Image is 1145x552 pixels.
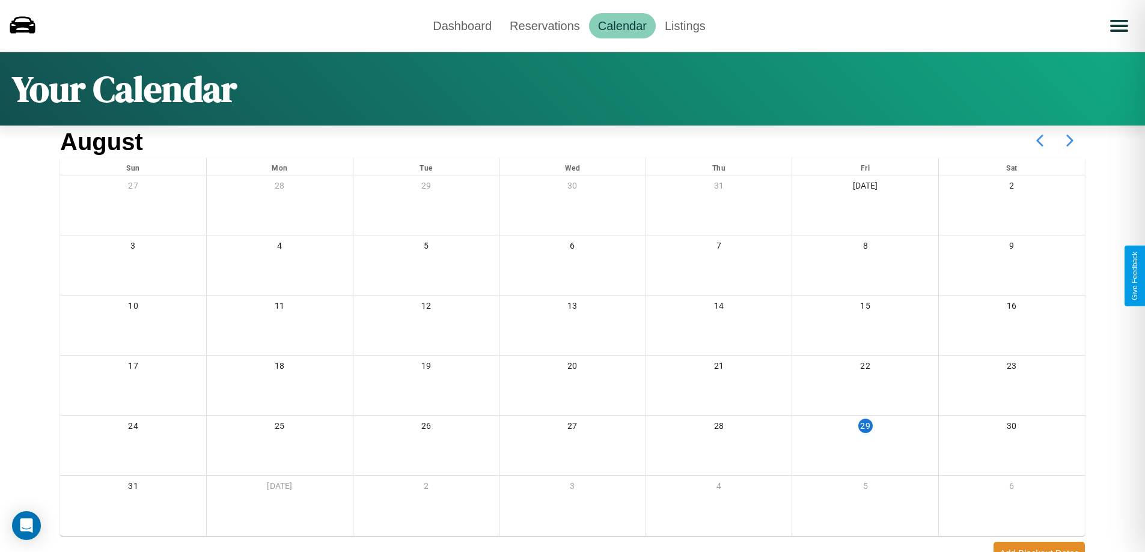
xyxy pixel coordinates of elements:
[939,235,1085,260] div: 9
[589,13,656,38] a: Calendar
[939,356,1085,380] div: 23
[207,175,353,200] div: 28
[646,356,792,380] div: 21
[646,235,792,260] div: 7
[353,175,499,200] div: 29
[499,476,646,500] div: 3
[499,158,646,175] div: Wed
[353,158,499,175] div: Tue
[60,129,143,156] h2: August
[353,235,499,260] div: 5
[353,296,499,320] div: 12
[792,296,938,320] div: 15
[939,416,1085,440] div: 30
[792,356,938,380] div: 22
[60,476,206,500] div: 31
[501,13,589,38] a: Reservations
[939,476,1085,500] div: 6
[792,175,938,200] div: [DATE]
[207,476,353,500] div: [DATE]
[207,235,353,260] div: 4
[499,416,646,440] div: 27
[499,175,646,200] div: 30
[499,235,646,260] div: 6
[60,235,206,260] div: 3
[656,13,715,38] a: Listings
[792,476,938,500] div: 5
[207,296,353,320] div: 11
[646,476,792,500] div: 4
[792,235,938,260] div: 8
[353,416,499,440] div: 26
[60,296,206,320] div: 10
[60,356,206,380] div: 17
[353,356,499,380] div: 19
[646,158,792,175] div: Thu
[12,64,237,114] h1: Your Calendar
[939,158,1085,175] div: Sat
[207,158,353,175] div: Mon
[12,511,41,540] div: Open Intercom Messenger
[424,13,501,38] a: Dashboard
[646,296,792,320] div: 14
[1102,9,1136,43] button: Open menu
[60,175,206,200] div: 27
[60,416,206,440] div: 24
[646,175,792,200] div: 31
[1131,252,1139,300] div: Give Feedback
[939,175,1085,200] div: 2
[499,356,646,380] div: 20
[792,158,938,175] div: Fri
[207,416,353,440] div: 25
[353,476,499,500] div: 2
[499,296,646,320] div: 13
[646,416,792,440] div: 28
[60,158,206,175] div: Sun
[207,356,353,380] div: 18
[858,419,873,433] div: 29
[939,296,1085,320] div: 16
